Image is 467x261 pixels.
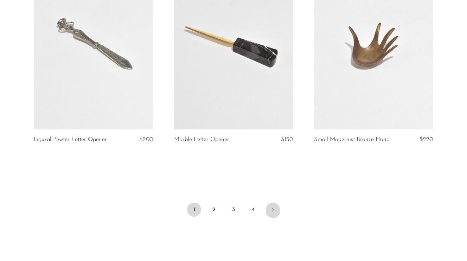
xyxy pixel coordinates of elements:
[139,136,153,142] span: $200
[174,136,229,143] a: Marble Letter Opener
[34,136,107,143] a: Figural Pewter Letter Opener
[187,203,201,217] span: 1
[246,203,260,217] a: 4
[420,136,433,142] span: $220
[266,203,280,218] a: Next
[314,136,390,143] a: Small Modernist Bronze Hand
[281,136,293,142] span: $150
[226,203,241,217] a: 3
[207,203,221,217] a: 2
